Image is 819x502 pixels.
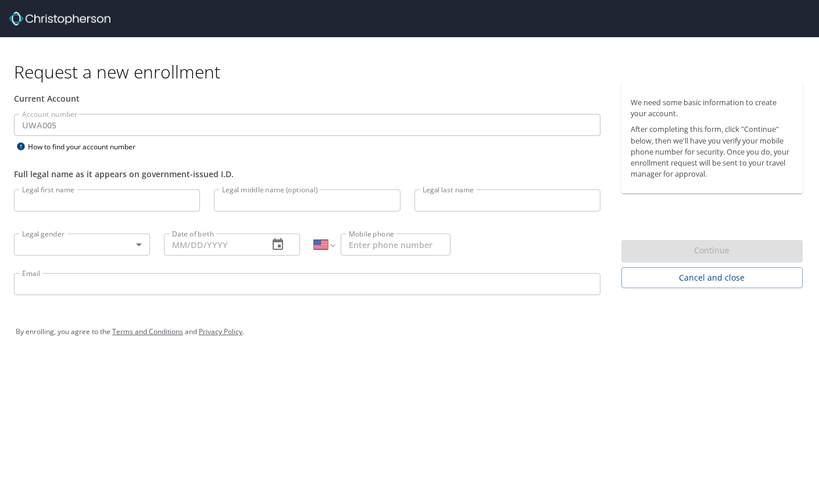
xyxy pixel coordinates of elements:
[631,97,793,119] p: We need some basic information to create your account.
[14,92,600,105] div: Current Account
[112,327,183,336] a: Terms and Conditions
[14,234,150,256] div: ​
[631,124,793,180] p: After completing this form, click "Continue" below, then we'll have you verify your mobile phone ...
[631,271,793,285] span: Cancel and close
[341,234,450,256] input: Enter phone number
[9,12,110,26] img: cbt logo
[199,327,242,336] a: Privacy Policy
[14,139,159,154] div: How to find your account number
[164,234,259,256] input: MM/DD/YYYY
[16,317,803,346] div: By enrolling, you agree to the and .
[14,168,600,180] div: Full legal name as it appears on government-issued I.D.
[14,60,812,83] h1: Request a new enrollment
[621,267,803,289] button: Cancel and close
